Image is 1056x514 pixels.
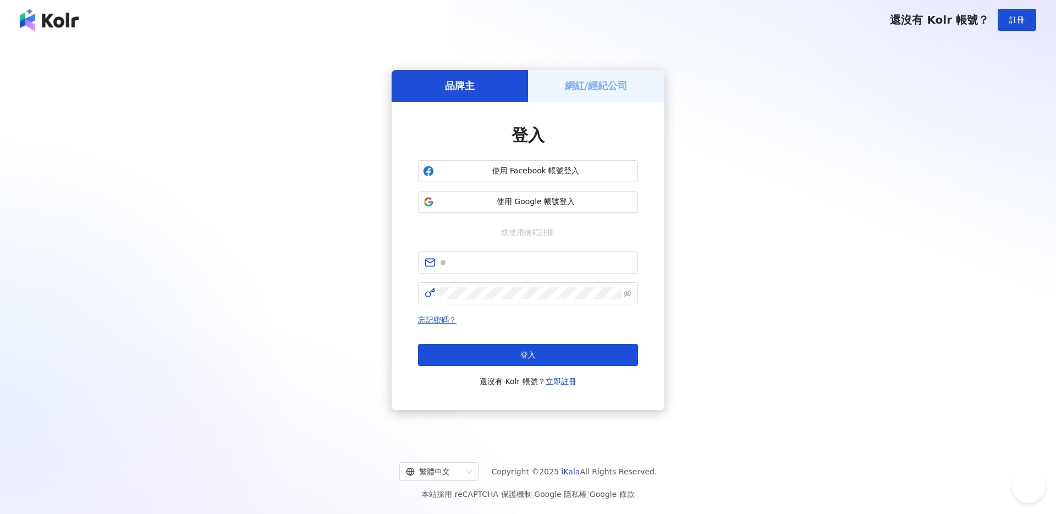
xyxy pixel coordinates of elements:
[438,166,633,177] span: 使用 Facebook 帳號登入
[438,196,633,207] span: 使用 Google 帳號登入
[421,488,634,501] span: 本站採用 reCAPTCHA 保護機制
[512,125,544,145] span: 登入
[418,160,638,182] button: 使用 Facebook 帳號登入
[624,289,631,297] span: eye-invisible
[890,13,989,26] span: 還沒有 Kolr 帳號？
[998,9,1036,31] button: 註冊
[1009,15,1025,24] span: 註冊
[20,9,79,31] img: logo
[418,315,457,324] a: 忘記密碼？
[1012,470,1045,503] iframe: Help Scout Beacon - Open
[520,351,536,359] span: 登入
[534,490,587,499] a: Google 隱私權
[480,375,576,388] span: 還沒有 Kolr 帳號？
[492,465,657,478] span: Copyright © 2025 All Rights Reserved.
[532,490,535,499] span: |
[445,79,475,92] h5: 品牌主
[418,191,638,213] button: 使用 Google 帳號登入
[565,79,628,92] h5: 網紅/經紀公司
[562,467,580,476] a: iKala
[418,344,638,366] button: 登入
[546,377,576,386] a: 立即註冊
[590,490,635,499] a: Google 條款
[587,490,590,499] span: |
[493,226,563,238] span: 或使用信箱註冊
[406,463,462,480] div: 繁體中文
